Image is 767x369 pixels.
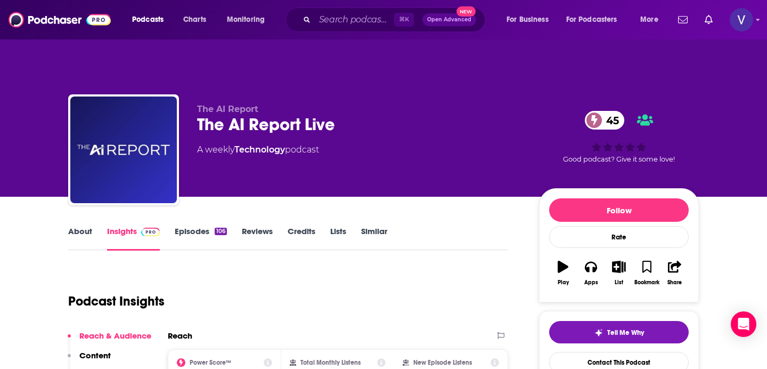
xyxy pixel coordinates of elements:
a: Reviews [242,226,273,251]
button: Show profile menu [730,8,753,31]
a: Technology [234,145,285,155]
img: Podchaser - Follow, Share and Rate Podcasts [9,10,111,30]
button: open menu [125,11,177,28]
div: Share [667,279,682,286]
button: open menu [633,11,672,28]
span: Monitoring [227,12,265,27]
span: Logged in as victoria.wilson [730,8,753,31]
span: ⌘ K [394,13,414,27]
h2: Total Monthly Listens [300,359,361,366]
span: Open Advanced [427,17,471,22]
div: Search podcasts, credits, & more... [296,7,495,32]
div: Bookmark [634,279,659,286]
span: For Podcasters [566,12,617,27]
button: Reach & Audience [68,331,151,350]
button: Play [549,254,577,292]
span: The AI Report [197,104,258,114]
button: Bookmark [633,254,660,292]
button: Follow [549,198,689,222]
span: Charts [183,12,206,27]
span: More [640,12,658,27]
div: Open Intercom Messenger [731,311,756,337]
button: Share [661,254,689,292]
a: InsightsPodchaser Pro [107,226,160,251]
a: Credits [288,226,315,251]
a: Charts [176,11,213,28]
button: List [605,254,633,292]
div: List [615,279,623,286]
a: Show notifications dropdown [674,11,692,29]
span: 45 [595,111,624,130]
h2: New Episode Listens [413,359,472,366]
button: Open AdvancedNew [422,13,476,26]
button: open menu [559,11,633,28]
div: 45Good podcast? Give it some love! [539,104,699,170]
div: A weekly podcast [197,143,319,156]
button: open menu [499,11,562,28]
img: tell me why sparkle [594,328,603,337]
div: Apps [584,279,598,286]
span: For Business [507,12,549,27]
a: Episodes106 [175,226,227,251]
p: Reach & Audience [79,331,151,341]
a: Similar [361,226,387,251]
span: Good podcast? Give it some love! [563,155,675,163]
img: User Profile [730,8,753,31]
div: Rate [549,226,689,248]
a: Lists [330,226,346,251]
a: About [68,226,92,251]
div: 106 [215,228,227,235]
h2: Reach [168,331,192,341]
button: tell me why sparkleTell Me Why [549,321,689,343]
h1: Podcast Insights [68,293,165,309]
a: 45 [585,111,624,130]
button: open menu [219,11,279,28]
span: Podcasts [132,12,164,27]
span: New [456,6,476,17]
h2: Power Score™ [190,359,231,366]
img: Podchaser Pro [141,228,160,236]
input: Search podcasts, credits, & more... [315,11,394,28]
button: Apps [577,254,605,292]
a: Show notifications dropdown [700,11,717,29]
img: The AI Report Live [70,97,177,203]
p: Content [79,350,111,360]
span: Tell Me Why [607,328,644,337]
div: Play [558,279,569,286]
